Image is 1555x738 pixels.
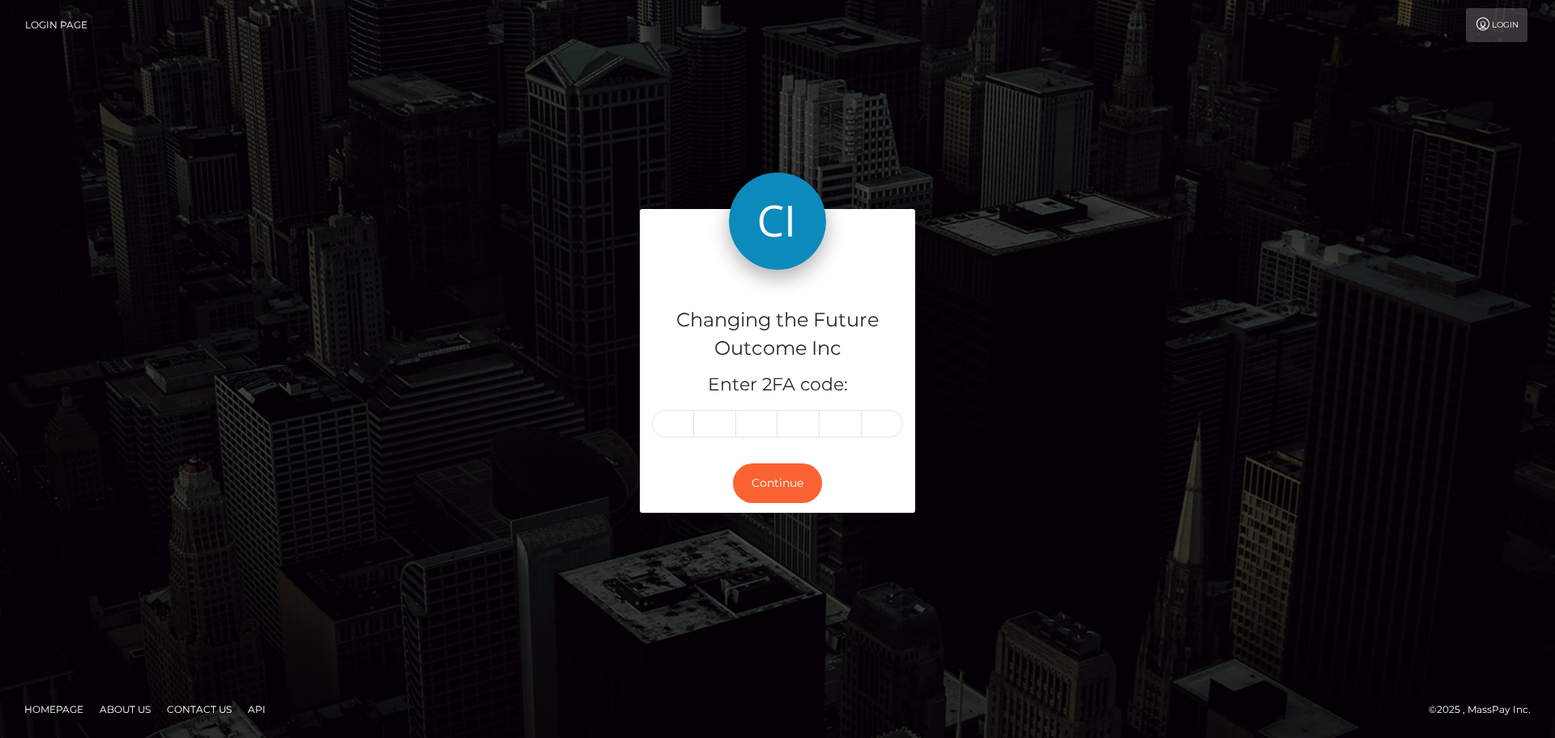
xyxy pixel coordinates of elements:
[733,463,822,503] button: Continue
[93,697,157,722] a: About Us
[1429,701,1543,719] div: © 2025 , MassPay Inc.
[241,697,272,722] a: API
[160,697,238,722] a: Contact Us
[18,697,90,722] a: Homepage
[25,8,87,42] a: Login Page
[1466,8,1527,42] a: Login
[652,373,903,398] h5: Enter 2FA code:
[729,173,826,270] img: Changing the Future Outcome Inc
[652,306,903,363] h4: Changing the Future Outcome Inc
